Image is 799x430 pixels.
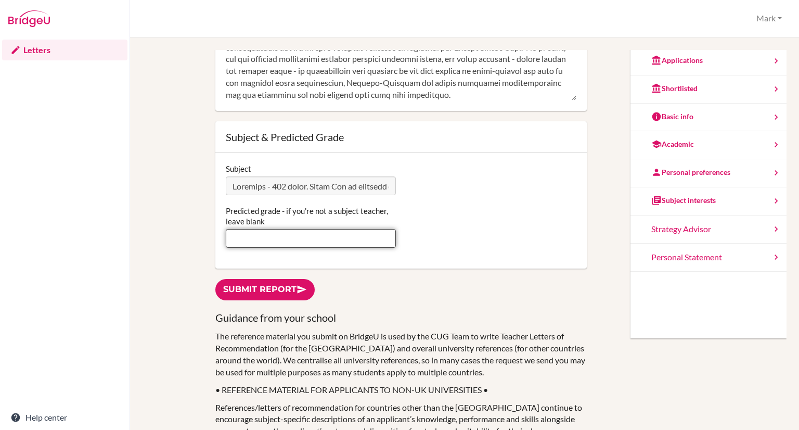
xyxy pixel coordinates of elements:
[651,83,698,94] div: Shortlisted
[226,132,576,142] div: Subject & Predicted Grade
[630,104,787,132] a: Basic info
[651,195,716,206] div: Subject interests
[630,159,787,187] a: Personal preferences
[8,10,50,27] img: Bridge-U
[215,279,315,300] a: Submit report
[630,187,787,216] a: Subject interests
[630,75,787,104] a: Shortlisted
[651,167,730,178] div: Personal preferences
[630,216,787,244] a: Strategy Advisor
[752,9,787,28] button: Mark
[630,131,787,159] a: Academic
[2,40,127,60] a: Letters
[651,139,694,149] div: Academic
[215,384,587,396] p: • REFERENCE MATERIAL FOR APPLICANTS TO NON-UK UNIVERSITIES •
[215,331,587,378] p: The reference material you submit on BridgeU is used by the CUG Team to write Teacher Letters of ...
[630,47,787,75] a: Applications
[651,55,703,66] div: Applications
[630,244,787,272] a: Personal Statement
[651,111,693,122] div: Basic info
[2,407,127,428] a: Help center
[215,311,587,325] h3: Guidance from your school
[226,163,251,174] label: Subject
[226,206,396,226] label: Predicted grade - if you're not a subject teacher, leave blank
